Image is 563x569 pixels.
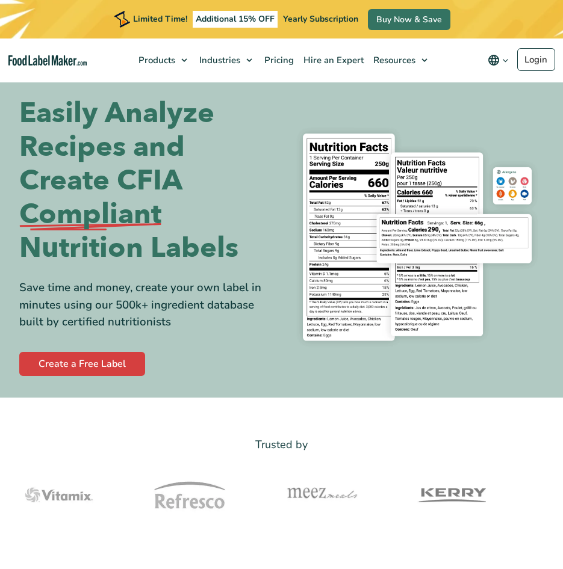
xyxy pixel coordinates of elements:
[193,38,258,82] a: Industries
[133,13,187,25] span: Limited Time!
[19,279,273,330] div: Save time and money, create your own label in minutes using our 500k+ ingredient database built b...
[479,48,517,72] button: Change language
[135,54,176,66] span: Products
[19,352,145,376] a: Create a Free Label
[19,96,273,265] h1: Easily Analyze Recipes and Create CFIA Nutrition Labels
[196,54,241,66] span: Industries
[8,55,87,66] a: Food Label Maker homepage
[19,197,161,231] span: Compliant
[132,38,193,82] a: Products
[283,13,358,25] span: Yearly Subscription
[367,38,434,82] a: Resources
[517,48,555,71] a: Login
[300,54,365,66] span: Hire an Expert
[19,436,544,454] p: Trusted by
[258,38,297,82] a: Pricing
[370,54,417,66] span: Resources
[193,11,278,28] span: Additional 15% OFF
[368,9,450,30] a: Buy Now & Save
[297,38,367,82] a: Hire an Expert
[261,54,295,66] span: Pricing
